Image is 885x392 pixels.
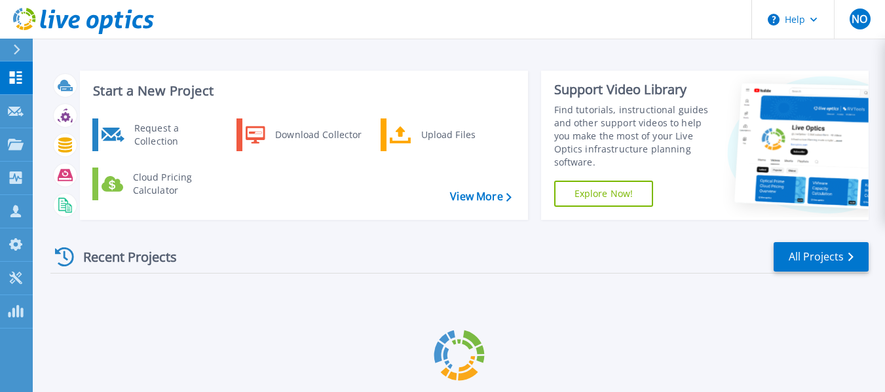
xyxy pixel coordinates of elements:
div: Cloud Pricing Calculator [126,171,223,197]
div: Recent Projects [50,241,195,273]
a: Cloud Pricing Calculator [92,168,227,200]
a: Upload Files [381,118,515,151]
a: Explore Now! [554,181,654,207]
div: Upload Files [415,122,512,148]
div: Download Collector [269,122,367,148]
div: Support Video Library [554,81,717,98]
a: All Projects [774,242,869,272]
a: View More [450,190,511,203]
a: Request a Collection [92,118,227,151]
h3: Start a New Project [93,84,511,98]
div: Request a Collection [128,122,223,148]
div: Find tutorials, instructional guides and other support videos to help you make the most of your L... [554,103,717,169]
a: Download Collector [236,118,371,151]
span: NO [852,14,867,24]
